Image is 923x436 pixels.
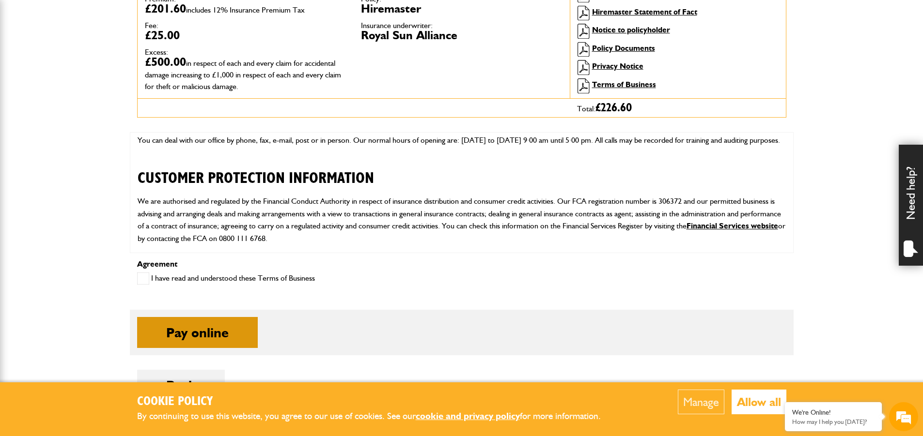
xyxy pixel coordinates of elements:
div: We're Online! [792,408,875,417]
dd: £25.00 [145,30,346,41]
button: Allow all [732,390,786,414]
a: Financial Services website [687,221,778,230]
dd: Hiremaster [361,3,563,15]
dt: Excess: [145,48,346,56]
a: Policy Documents [592,44,655,53]
dd: Royal Sun Alliance [361,30,563,41]
div: Need help? [899,145,923,266]
h2: CUSTOMER PROTECTION INFORMATION [138,154,786,187]
p: We are authorised and regulated by the Financial Conduct Authority in respect of insurance distri... [138,195,786,244]
p: How may I help you today? [792,418,875,425]
dt: Fee: [145,22,346,30]
div: Total: [570,99,786,117]
p: By continuing to use this website, you agree to our use of cookies. See our for more information. [137,409,617,424]
p: You can deal with our office by phone, fax, e-mail, post or in person. Our normal hours of openin... [138,134,786,147]
span: 226.60 [601,102,632,114]
dt: Insurance underwriter: [361,22,563,30]
span: £ [595,102,632,114]
a: Privacy Notice [592,61,643,71]
button: Back [137,370,225,401]
a: cookie and privacy policy [416,410,520,421]
span: in respect of each and every claim for accidental damage increasing to £1,000 in respect of each ... [145,59,341,91]
dd: £201.60 [145,3,346,15]
button: Manage [678,390,724,414]
p: Agreement [137,260,786,268]
h2: Cookie Policy [137,394,617,409]
a: Hiremaster Statement of Fact [592,7,697,16]
a: Terms of Business [592,80,656,89]
a: Notice to policyholder [592,25,670,34]
label: I have read and understood these Terms of Business [137,272,315,285]
p: It is our intention to provide you with a high level of customer service at all times. However, s... [138,253,786,277]
button: Pay online [137,317,258,348]
dd: £500.00 [145,56,346,91]
span: includes 12% Insurance Premium Tax [186,5,305,15]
